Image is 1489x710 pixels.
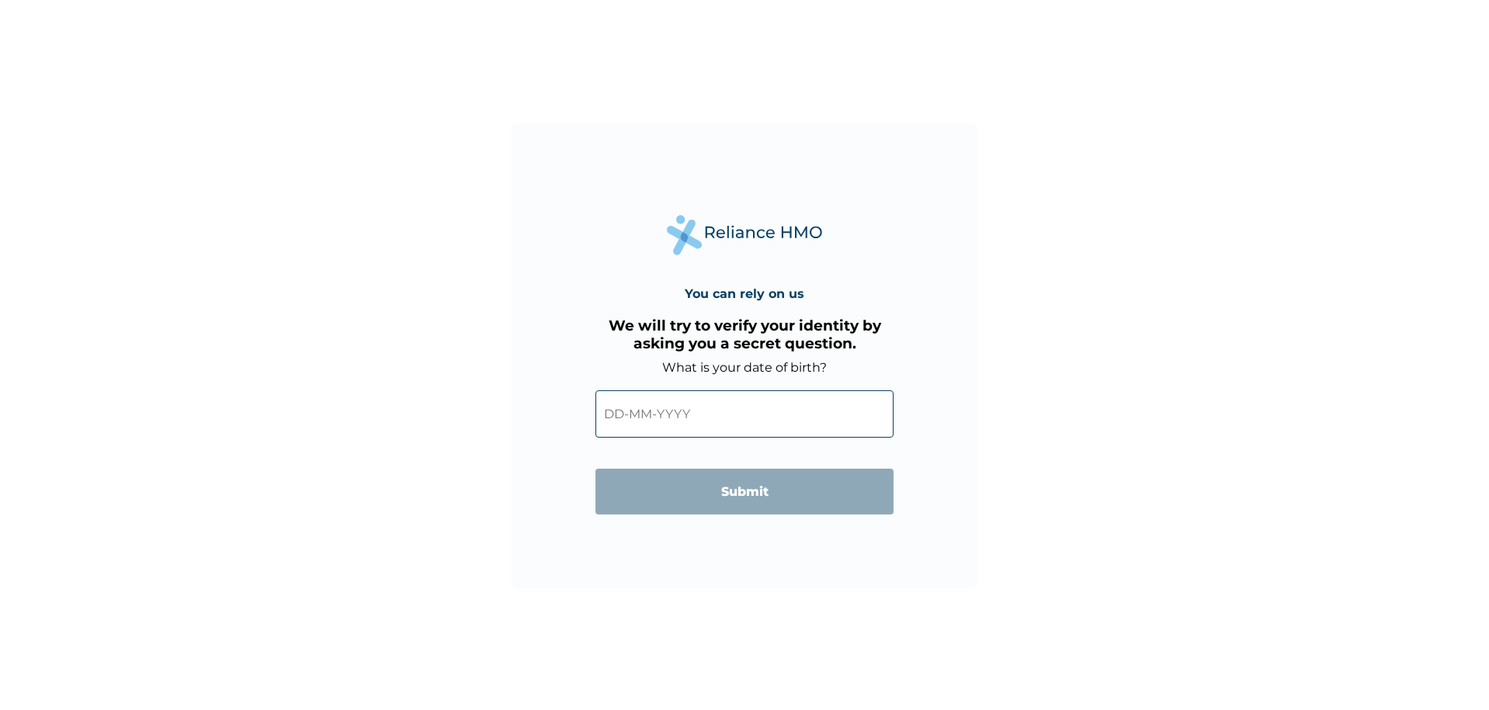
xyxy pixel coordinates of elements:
input: DD-MM-YYYY [595,390,894,438]
img: Reliance Health's Logo [667,215,822,255]
h3: We will try to verify your identity by asking you a secret question. [595,317,894,352]
input: Submit [595,469,894,514]
h4: You can rely on us [685,286,804,301]
label: What is your date of birth? [662,360,827,375]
